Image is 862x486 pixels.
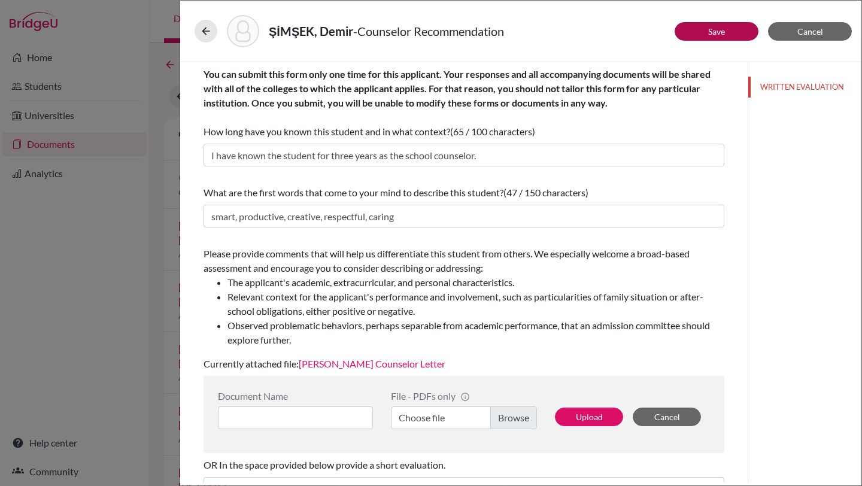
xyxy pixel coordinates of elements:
div: Currently attached file: [204,242,724,376]
strong: ŞİMŞEK, Demir [269,24,353,38]
a: [PERSON_NAME] Counselor Letter [299,358,445,369]
span: OR In the space provided below provide a short evaluation. [204,459,445,470]
div: File - PDFs only [391,390,537,402]
span: How long have you known this student and in what context? [204,68,711,137]
li: Observed problematic behaviors, perhaps separable from academic performance, that an admission co... [227,318,724,347]
span: (47 / 150 characters) [503,187,588,198]
span: - Counselor Recommendation [353,24,504,38]
label: Choose file [391,406,537,429]
button: Upload [555,408,623,426]
span: (65 / 100 characters) [450,126,535,137]
li: The applicant's academic, extracurricular, and personal characteristics. [227,275,724,290]
div: Document Name [218,390,373,402]
li: Relevant context for the applicant's performance and involvement, such as particularities of fami... [227,290,724,318]
span: info [460,392,470,402]
span: What are the first words that come to your mind to describe this student? [204,187,503,198]
button: WRITTEN EVALUATION [748,77,861,98]
button: Cancel [633,408,701,426]
span: Please provide comments that will help us differentiate this student from others. We especially w... [204,248,724,347]
b: You can submit this form only one time for this applicant. Your responses and all accompanying do... [204,68,711,108]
